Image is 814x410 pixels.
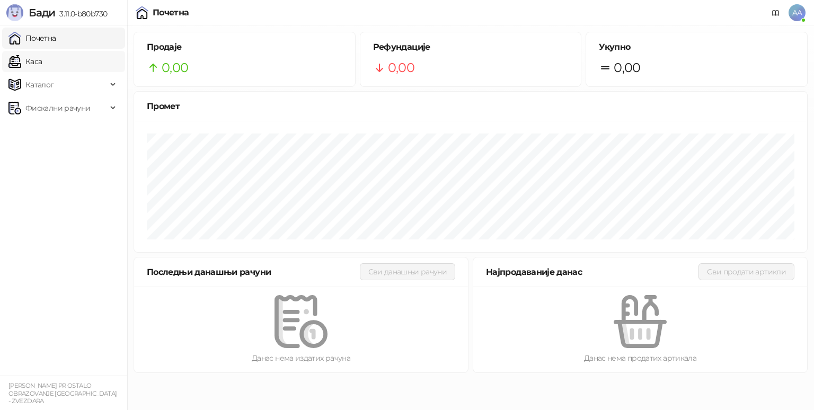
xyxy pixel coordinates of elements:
a: Документација [767,4,784,21]
button: Сви данашњи рачуни [360,263,455,280]
div: Данас нема издатих рачуна [151,352,451,364]
span: 0,00 [388,58,414,78]
img: Logo [6,4,23,21]
button: Сви продати артикли [698,263,794,280]
span: 3.11.0-b80b730 [55,9,107,19]
span: Фискални рачуни [25,97,90,119]
div: Последњи данашњи рачуни [147,265,360,279]
div: Најпродаваније данас [486,265,698,279]
h5: Рефундације [373,41,569,54]
a: Каса [8,51,42,72]
h5: Укупно [599,41,794,54]
div: Почетна [153,8,189,17]
small: [PERSON_NAME] PR OSTALO OBRAZOVANJE [GEOGRAPHIC_DATA] - ZVEZDARA [8,382,117,405]
div: Промет [147,100,794,113]
div: Данас нема продатих артикала [490,352,790,364]
span: Каталог [25,74,54,95]
a: Почетна [8,28,56,49]
span: Бади [29,6,55,19]
span: 0,00 [162,58,188,78]
h5: Продаје [147,41,342,54]
span: AA [789,4,806,21]
span: 0,00 [614,58,640,78]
